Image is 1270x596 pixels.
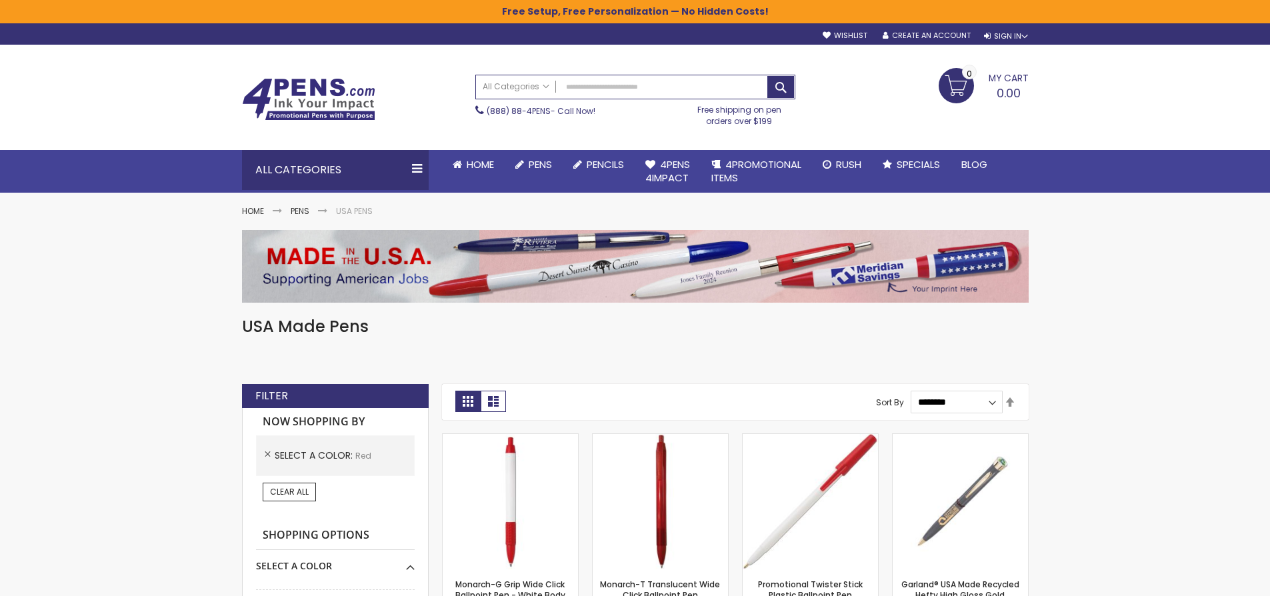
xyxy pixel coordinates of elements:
[242,78,375,121] img: 4Pens Custom Pens and Promotional Products
[893,434,1028,569] img: Garland® USA Made Recycled Hefty High Gloss Gold Accents Metal Twist Pen-Red
[505,150,563,179] a: Pens
[635,150,701,193] a: 4Pens4impact
[872,150,951,179] a: Specials
[467,157,494,171] span: Home
[876,396,904,407] label: Sort By
[256,521,415,550] strong: Shopping Options
[242,205,264,217] a: Home
[442,150,505,179] a: Home
[455,391,481,412] strong: Grid
[270,486,309,497] span: Clear All
[487,105,551,117] a: (888) 88-4PENS
[443,433,578,445] a: Monarch-G Grip Wide Click Ballpoint Pen - White Body-Red
[984,31,1028,41] div: Sign In
[812,150,872,179] a: Rush
[256,408,415,436] strong: Now Shopping by
[683,99,795,126] div: Free shipping on pen orders over $199
[355,450,371,461] span: Red
[242,150,429,190] div: All Categories
[743,433,878,445] a: Promotional Twister Stick Plastic Ballpoint Pen-Red
[275,449,355,462] span: Select A Color
[961,157,987,171] span: Blog
[997,85,1021,101] span: 0.00
[476,75,556,97] a: All Categories
[823,31,867,41] a: Wishlist
[563,150,635,179] a: Pencils
[291,205,309,217] a: Pens
[951,150,998,179] a: Blog
[711,157,801,185] span: 4PROMOTIONAL ITEMS
[443,434,578,569] img: Monarch-G Grip Wide Click Ballpoint Pen - White Body-Red
[967,67,972,80] span: 0
[483,81,549,92] span: All Categories
[529,157,552,171] span: Pens
[255,389,288,403] strong: Filter
[242,230,1029,302] img: USA Pens
[242,316,1029,337] h1: USA Made Pens
[587,157,624,171] span: Pencils
[893,433,1028,445] a: Garland® USA Made Recycled Hefty High Gloss Gold Accents Metal Twist Pen-Red
[645,157,690,185] span: 4Pens 4impact
[883,31,971,41] a: Create an Account
[256,550,415,573] div: Select A Color
[593,433,728,445] a: Monarch-T Translucent Wide Click Ballpoint Pen-Red
[743,434,878,569] img: Promotional Twister Stick Plastic Ballpoint Pen-Red
[897,157,940,171] span: Specials
[336,205,373,217] strong: USA Pens
[263,483,316,501] a: Clear All
[939,68,1029,101] a: 0.00 0
[487,105,595,117] span: - Call Now!
[701,150,812,193] a: 4PROMOTIONALITEMS
[593,434,728,569] img: Monarch-T Translucent Wide Click Ballpoint Pen-Red
[836,157,861,171] span: Rush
